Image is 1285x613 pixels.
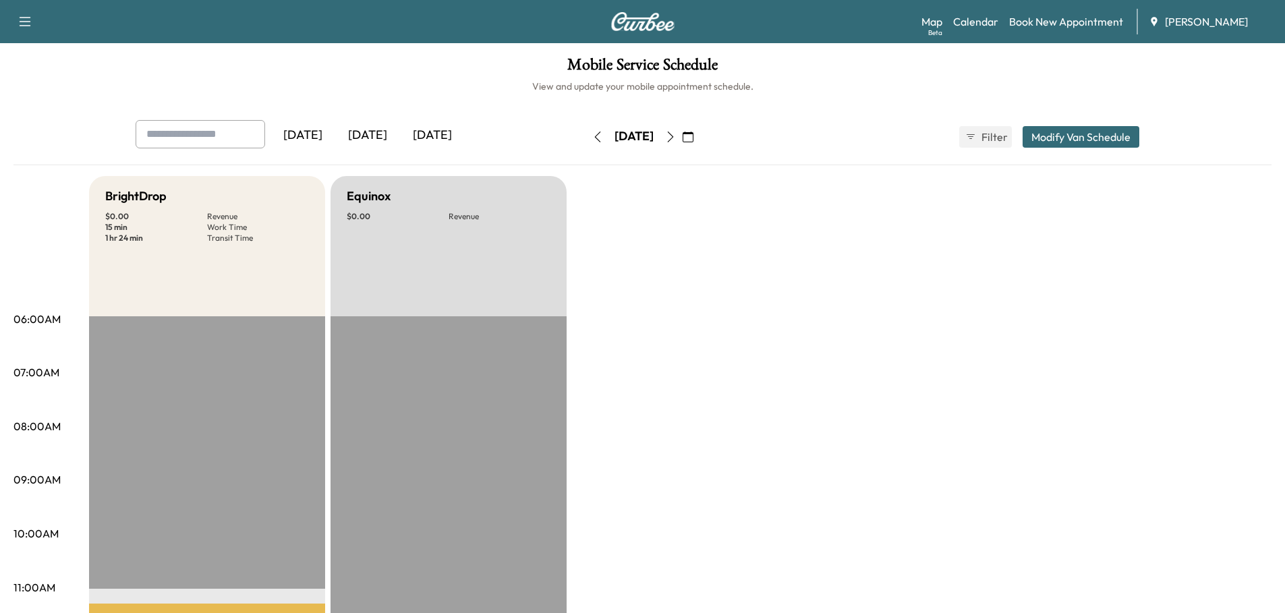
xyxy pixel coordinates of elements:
button: Modify Van Schedule [1023,126,1139,148]
h5: Equinox [347,187,391,206]
img: Curbee Logo [610,12,675,31]
div: [DATE] [270,120,335,151]
p: 09:00AM [13,471,61,488]
p: $ 0.00 [105,211,207,222]
button: Filter [959,126,1012,148]
div: [DATE] [335,120,400,151]
p: Work Time [207,222,309,233]
p: 06:00AM [13,311,61,327]
p: $ 0.00 [347,211,449,222]
div: [DATE] [400,120,465,151]
h1: Mobile Service Schedule [13,57,1272,80]
p: Transit Time [207,233,309,243]
p: 15 min [105,222,207,233]
span: Filter [981,129,1006,145]
a: Calendar [953,13,998,30]
a: MapBeta [921,13,942,30]
p: 11:00AM [13,579,55,595]
p: Revenue [449,211,550,222]
a: Book New Appointment [1009,13,1123,30]
h5: BrightDrop [105,187,167,206]
p: 10:00AM [13,525,59,542]
div: Beta [928,28,942,38]
div: [DATE] [615,128,654,145]
p: 08:00AM [13,418,61,434]
p: 07:00AM [13,364,59,380]
h6: View and update your mobile appointment schedule. [13,80,1272,93]
span: [PERSON_NAME] [1165,13,1248,30]
p: 1 hr 24 min [105,233,207,243]
p: Revenue [207,211,309,222]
